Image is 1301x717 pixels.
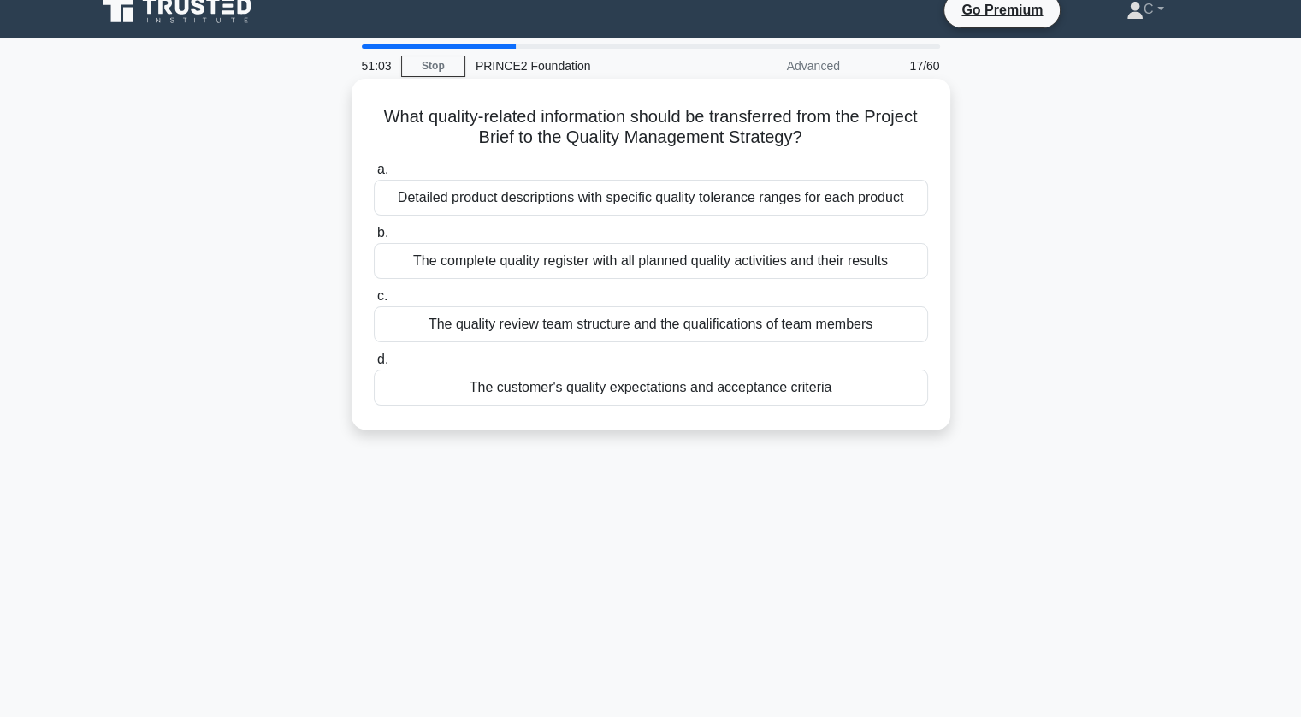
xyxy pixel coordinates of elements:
[377,288,387,303] span: c.
[465,49,701,83] div: PRINCE2 Foundation
[377,162,388,176] span: a.
[377,225,388,240] span: b.
[374,306,928,342] div: The quality review team structure and the qualifications of team members
[372,106,930,149] h5: What quality-related information should be transferred from the Project Brief to the Quality Mana...
[850,49,950,83] div: 17/60
[352,49,401,83] div: 51:03
[701,49,850,83] div: Advanced
[374,243,928,279] div: The complete quality register with all planned quality activities and their results
[401,56,465,77] a: Stop
[377,352,388,366] span: d.
[374,370,928,406] div: The customer's quality expectations and acceptance criteria
[374,180,928,216] div: Detailed product descriptions with specific quality tolerance ranges for each product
